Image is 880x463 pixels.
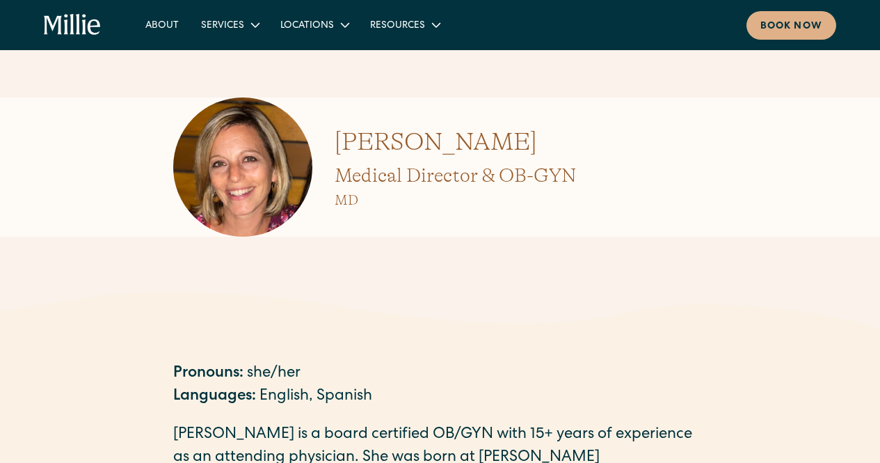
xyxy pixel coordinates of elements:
div: Locations [269,13,359,36]
div: Services [201,19,244,33]
h1: [PERSON_NAME] [335,123,576,161]
div: Book now [760,19,822,34]
a: home [44,14,101,36]
div: Resources [370,19,425,33]
div: Resources [359,13,450,36]
div: English, Spanish [259,386,372,409]
strong: Pronouns: [173,366,243,382]
strong: Languages: [173,389,256,405]
img: Amy Kane profile photo [173,97,312,237]
a: About [134,13,190,36]
a: Book now [746,11,836,40]
div: Locations [280,19,334,33]
h3: MD [335,190,576,211]
div: Services [190,13,269,36]
div: she/her [247,363,301,386]
h2: Medical Director & OB-GYN [335,161,576,190]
